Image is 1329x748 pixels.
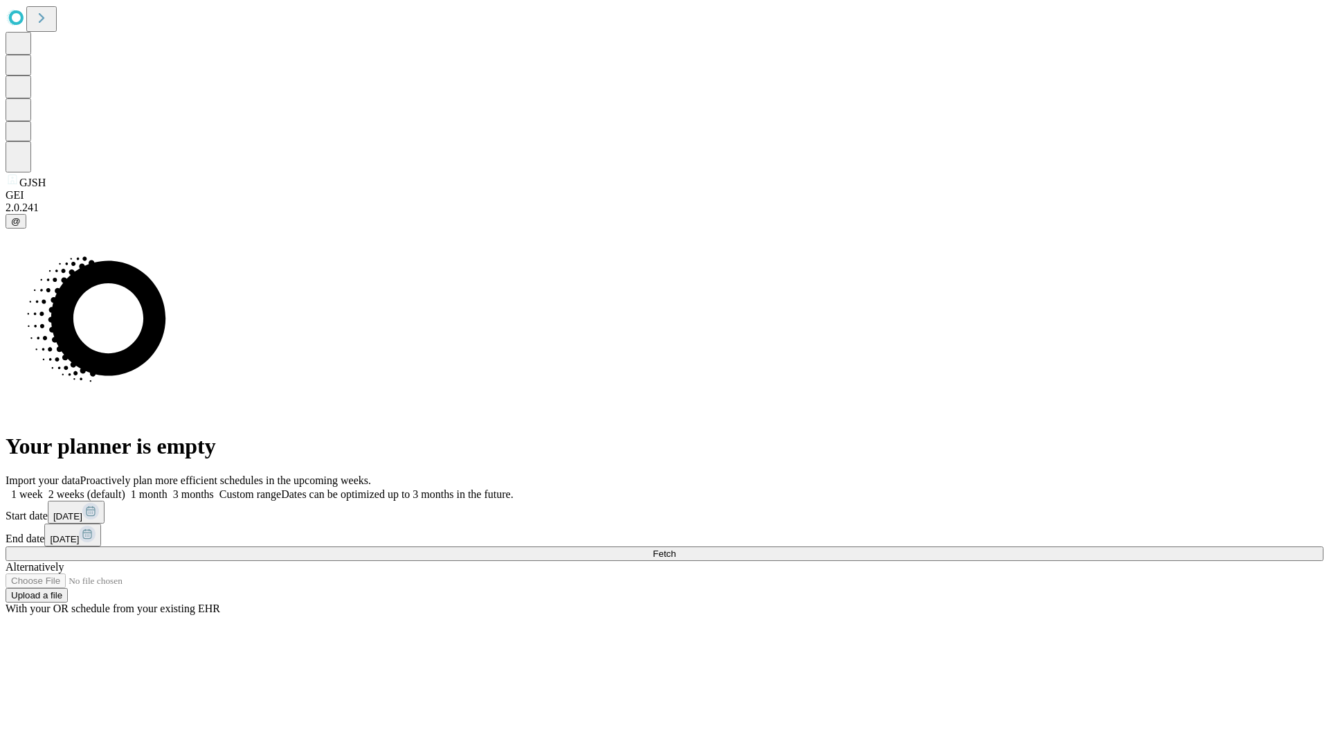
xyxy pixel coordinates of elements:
span: Import your data [6,474,80,486]
button: Fetch [6,546,1323,561]
button: [DATE] [48,501,105,524]
span: GJSH [19,177,46,188]
div: End date [6,524,1323,546]
div: GEI [6,189,1323,202]
span: @ [11,216,21,226]
span: 2 weeks (default) [48,488,125,500]
span: 1 month [131,488,168,500]
span: Custom range [219,488,281,500]
button: @ [6,214,26,229]
button: Upload a file [6,588,68,603]
h1: Your planner is empty [6,434,1323,459]
div: Start date [6,501,1323,524]
button: [DATE] [44,524,101,546]
span: Alternatively [6,561,64,573]
span: 1 week [11,488,43,500]
span: 3 months [173,488,214,500]
span: [DATE] [53,511,82,522]
span: With your OR schedule from your existing EHR [6,603,220,614]
div: 2.0.241 [6,202,1323,214]
span: [DATE] [50,534,79,544]
span: Proactively plan more efficient schedules in the upcoming weeks. [80,474,371,486]
span: Fetch [653,549,676,559]
span: Dates can be optimized up to 3 months in the future. [281,488,513,500]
